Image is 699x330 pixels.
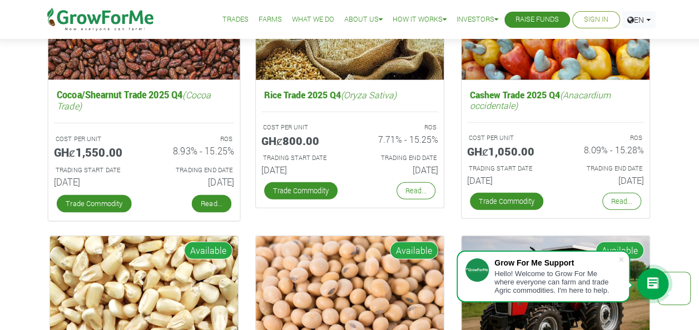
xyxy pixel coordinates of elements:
[515,14,559,26] a: Raise Funds
[469,133,546,143] p: COST PER UNIT
[341,89,396,101] i: (Oryza Sativa)
[467,87,644,113] h5: Cashew Trade 2025 Q4
[56,195,131,213] a: Trade Commodity
[259,14,282,26] a: Farms
[596,242,644,259] span: Available
[152,146,234,157] h6: 8.93% - 15.25%
[55,166,133,175] p: Estimated Trading Start Date
[566,164,642,173] p: Estimated Trading End Date
[261,164,341,175] h6: [DATE]
[53,146,135,159] h5: GHȼ1,550.00
[602,193,641,210] a: Read...
[53,177,135,188] h6: [DATE]
[396,182,435,199] a: Read...
[393,14,447,26] a: How it Works
[470,193,543,210] a: Trade Commodity
[467,144,547,158] h5: GHȼ1,050.00
[358,164,438,175] h6: [DATE]
[344,14,383,26] a: About Us
[470,89,611,111] i: (Anacardium occidentale)
[564,144,644,155] h6: 8.09% - 15.28%
[360,153,437,163] p: Estimated Trading End Date
[152,177,234,188] h6: [DATE]
[191,195,231,213] a: Read...
[55,134,133,144] p: COST PER UNIT
[469,164,546,173] p: Estimated Trading Start Date
[360,123,437,132] p: ROS
[494,269,618,294] div: Hello! Welcome to Grow For Me where everyone can farm and trade Agric commodities. I'm here to help.
[390,242,438,259] span: Available
[154,134,232,144] p: ROS
[261,87,438,103] h5: Rice Trade 2025 Q4
[154,166,232,175] p: Estimated Trading End Date
[467,175,547,186] h6: [DATE]
[264,182,338,199] a: Trade Commodity
[263,153,340,163] p: Estimated Trading Start Date
[261,134,341,147] h5: GHȼ800.00
[566,133,642,143] p: ROS
[222,14,249,26] a: Trades
[622,11,656,28] a: EN
[564,175,644,186] h6: [DATE]
[53,87,234,114] h5: Cocoa/Shearnut Trade 2025 Q4
[584,14,608,26] a: Sign In
[263,123,340,132] p: COST PER UNIT
[494,258,618,267] div: Grow For Me Support
[292,14,334,26] a: What We Do
[184,242,232,259] span: Available
[56,89,210,112] i: (Cocoa Trade)
[358,134,438,144] h6: 7.71% - 15.25%
[457,14,498,26] a: Investors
